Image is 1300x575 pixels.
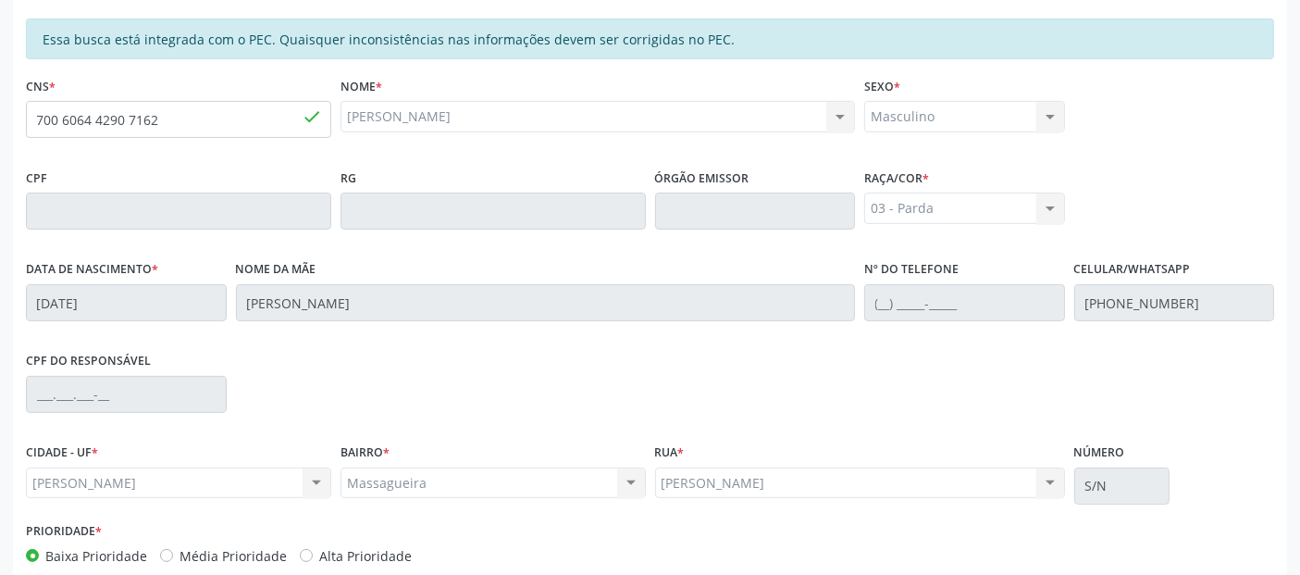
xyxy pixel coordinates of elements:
input: (__) _____-_____ [1074,284,1275,321]
label: Nome [340,72,382,101]
label: Data de nascimento [26,256,158,284]
label: BAIRRO [340,439,390,468]
input: ___.___.___-__ [26,376,227,413]
label: CPF do responsável [26,347,151,376]
label: CPF [26,164,47,193]
label: Número [1074,439,1125,468]
label: Alta Prioridade [319,546,412,566]
input: __/__/____ [26,284,227,321]
label: Órgão emissor [655,164,749,193]
input: (__) _____-_____ [864,284,1065,321]
label: CNS [26,72,56,101]
span: done [302,106,322,127]
label: Baixa Prioridade [45,546,147,566]
label: Rua [655,439,685,468]
label: Média Prioridade [180,546,287,566]
label: Raça/cor [864,164,929,193]
label: Nome da mãe [236,256,316,284]
label: Sexo [864,72,900,101]
label: Nº do Telefone [864,256,959,284]
label: Celular/WhatsApp [1074,256,1191,284]
label: RG [340,164,356,193]
label: CIDADE - UF [26,439,98,468]
div: Essa busca está integrada com o PEC. Quaisquer inconsistências nas informações devem ser corrigid... [26,19,1274,59]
